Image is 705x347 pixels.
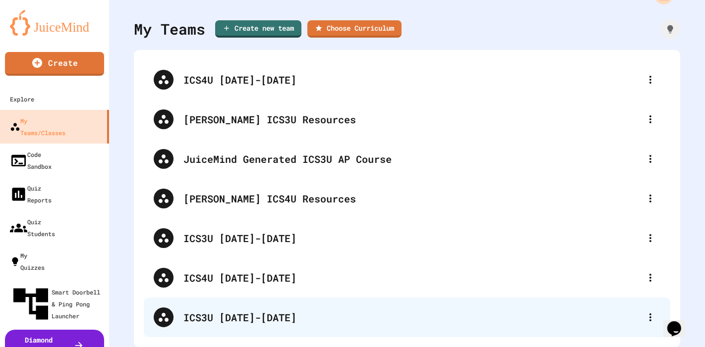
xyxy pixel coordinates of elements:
div: [PERSON_NAME] ICS4U Resources [183,191,641,206]
div: ICS4U [DATE]-[DATE] [144,258,670,297]
div: My Quizzes [10,249,45,273]
div: ICS4U [DATE]-[DATE] [144,60,670,99]
div: My Teams [134,18,205,40]
div: ICS4U [DATE]-[DATE] [183,270,641,285]
a: Choose Curriculum [307,20,402,38]
div: [PERSON_NAME] ICS4U Resources [144,179,670,218]
div: JuiceMind Generated ICS3U AP Course [183,151,641,166]
div: [PERSON_NAME] ICS3U Resources [144,99,670,139]
div: Explore [10,93,34,105]
div: Code Sandbox [10,149,52,172]
div: ICS3U [DATE]-[DATE] [183,310,641,325]
div: Quiz Reports [10,182,52,206]
div: ICS4U [DATE]-[DATE] [183,72,641,87]
div: ICS3U [DATE]-[DATE] [183,231,641,246]
img: logo-orange.svg [10,10,99,36]
div: Quiz Students [10,216,55,240]
a: Create [5,52,104,76]
div: How it works [660,19,680,39]
div: [PERSON_NAME] ICS3U Resources [183,112,641,127]
div: My Teams/Classes [10,115,65,139]
a: Create new team [215,20,301,38]
div: JuiceMind Generated ICS3U AP Course [144,139,670,179]
iframe: chat widget [663,307,695,337]
div: ICS3U [DATE]-[DATE] [144,297,670,337]
div: ICS3U [DATE]-[DATE] [144,218,670,258]
div: Smart Doorbell & Ping Pong Launcher [10,283,105,325]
